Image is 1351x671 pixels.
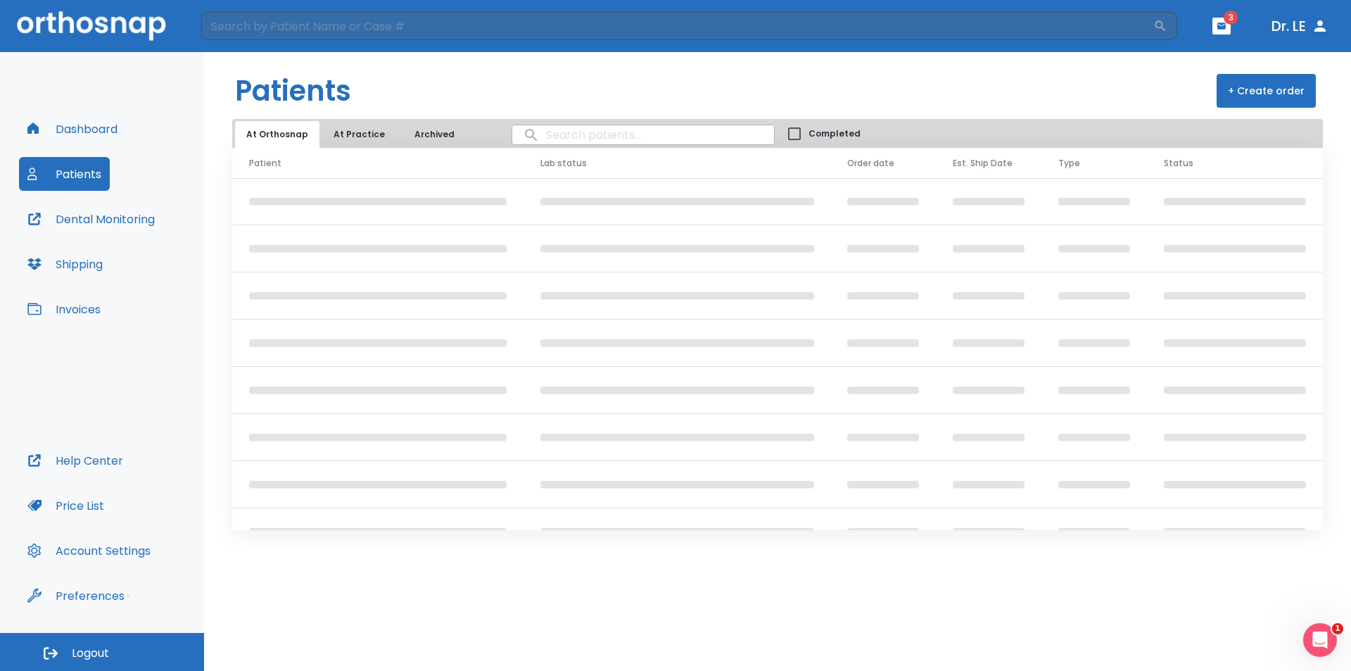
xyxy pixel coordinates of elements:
[1303,623,1337,657] iframe: Intercom live chat
[201,12,1153,40] input: Search by Patient Name or Case #
[847,157,894,170] span: Order date
[19,247,111,281] button: Shipping
[19,579,133,613] button: Preferences
[953,157,1013,170] span: Est. Ship Date
[512,121,774,149] input: search
[1164,157,1193,170] span: Status
[1058,157,1080,170] span: Type
[1266,13,1334,39] button: Dr. LE
[1332,623,1343,634] span: 1
[72,646,109,661] span: Logout
[235,121,472,148] div: tabs
[19,202,163,236] button: Dental Monitoring
[1224,11,1238,25] span: 3
[19,292,109,326] button: Invoices
[399,121,469,148] button: Archived
[1217,74,1316,108] button: + Create order
[19,157,110,191] button: Patients
[122,589,134,602] div: Tooltip anchor
[19,489,113,522] button: Price List
[19,112,126,146] button: Dashboard
[235,121,319,148] button: At Orthosnap
[808,127,861,140] span: Completed
[19,444,132,477] button: Help Center
[249,157,281,170] span: Patient
[540,157,587,170] span: Lab status
[235,70,351,112] h1: Patients
[322,121,396,148] button: At Practice
[17,11,166,40] img: Orthosnap
[19,534,159,567] button: Account Settings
